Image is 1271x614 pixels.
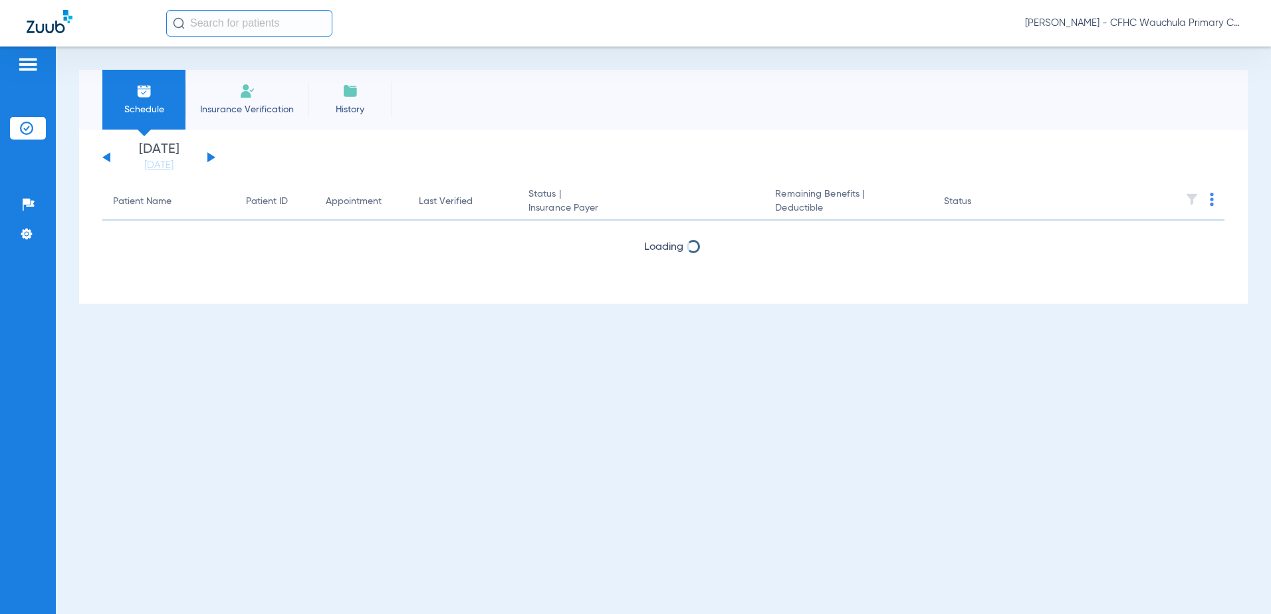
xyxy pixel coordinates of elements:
[775,201,922,215] span: Deductible
[239,83,255,99] img: Manual Insurance Verification
[17,56,39,72] img: hamburger-icon
[1025,17,1244,30] span: [PERSON_NAME] - CFHC Wauchula Primary Care Dental
[644,242,683,253] span: Loading
[119,159,199,172] a: [DATE]
[326,195,382,209] div: Appointment
[27,10,72,33] img: Zuub Logo
[326,195,398,209] div: Appointment
[246,195,288,209] div: Patient ID
[136,83,152,99] img: Schedule
[173,17,185,29] img: Search Icon
[528,201,754,215] span: Insurance Payer
[119,143,199,172] li: [DATE]
[518,183,764,221] th: Status |
[764,183,933,221] th: Remaining Benefits |
[318,103,382,116] span: History
[112,103,175,116] span: Schedule
[1185,193,1199,206] img: filter.svg
[246,195,304,209] div: Patient ID
[113,195,172,209] div: Patient Name
[419,195,473,209] div: Last Verified
[166,10,332,37] input: Search for patients
[113,195,225,209] div: Patient Name
[419,195,507,209] div: Last Verified
[933,183,1023,221] th: Status
[342,83,358,99] img: History
[195,103,298,116] span: Insurance Verification
[1210,193,1214,206] img: group-dot-blue.svg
